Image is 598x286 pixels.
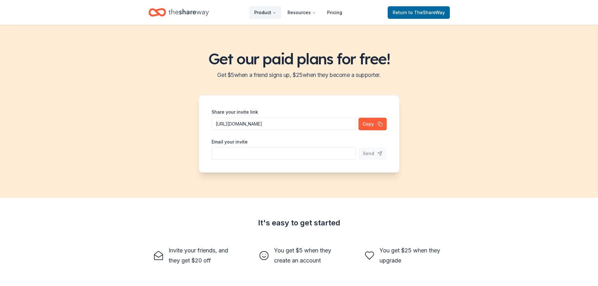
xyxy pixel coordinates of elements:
div: It's easy to get started [148,218,450,228]
div: Invite your friends, and they get $20 off [169,246,234,266]
div: You get $25 when they upgrade [380,246,445,266]
h2: Get $ 5 when a friend signs up, $ 25 when they become a supporter. [8,70,590,80]
label: Email your invite [212,139,248,145]
button: Copy [358,118,387,130]
div: You get $5 when they create an account [274,246,339,266]
label: Share your invite link [212,109,258,115]
button: Resources [283,6,321,19]
button: Product [249,6,281,19]
a: Home [148,5,209,20]
h1: Get our paid plans for free! [8,50,590,67]
nav: Main [249,5,347,20]
a: Pricing [322,6,347,19]
span: to TheShareWay [408,10,445,15]
span: Return [393,9,445,16]
a: Returnto TheShareWay [388,6,450,19]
